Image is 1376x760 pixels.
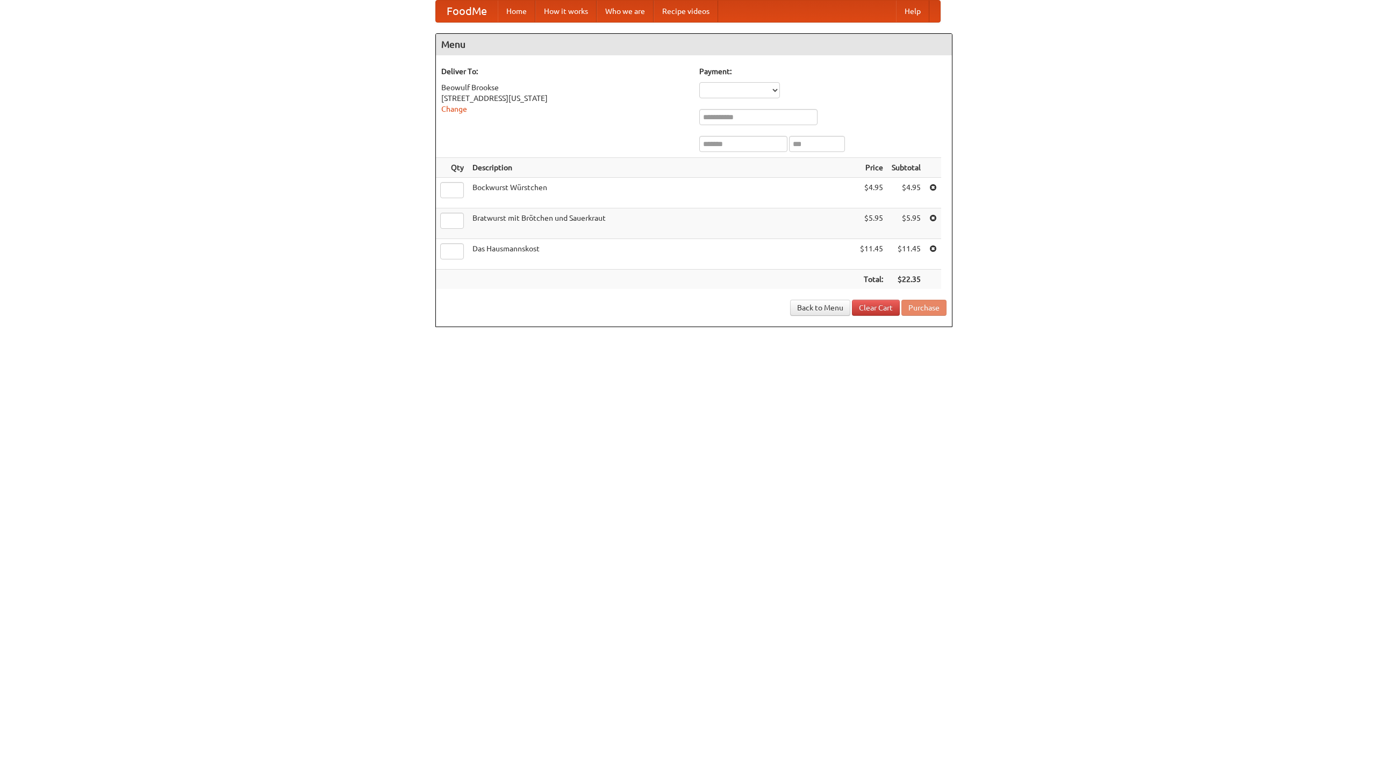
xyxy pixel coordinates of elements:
[856,178,887,208] td: $4.95
[436,1,498,22] a: FoodMe
[856,208,887,239] td: $5.95
[468,178,856,208] td: Bockwurst Würstchen
[468,158,856,178] th: Description
[856,158,887,178] th: Price
[790,300,850,316] a: Back to Menu
[856,239,887,270] td: $11.45
[436,158,468,178] th: Qty
[654,1,718,22] a: Recipe videos
[887,239,925,270] td: $11.45
[535,1,597,22] a: How it works
[441,93,689,104] div: [STREET_ADDRESS][US_STATE]
[699,66,947,77] h5: Payment:
[441,82,689,93] div: Beowulf Brookse
[441,105,467,113] a: Change
[852,300,900,316] a: Clear Cart
[887,270,925,289] th: $22.35
[856,270,887,289] th: Total:
[887,208,925,239] td: $5.95
[896,1,929,22] a: Help
[887,158,925,178] th: Subtotal
[597,1,654,22] a: Who we are
[468,208,856,239] td: Bratwurst mit Brötchen und Sauerkraut
[441,66,689,77] h5: Deliver To:
[901,300,947,316] button: Purchase
[887,178,925,208] td: $4.95
[436,34,952,55] h4: Menu
[498,1,535,22] a: Home
[468,239,856,270] td: Das Hausmannskost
